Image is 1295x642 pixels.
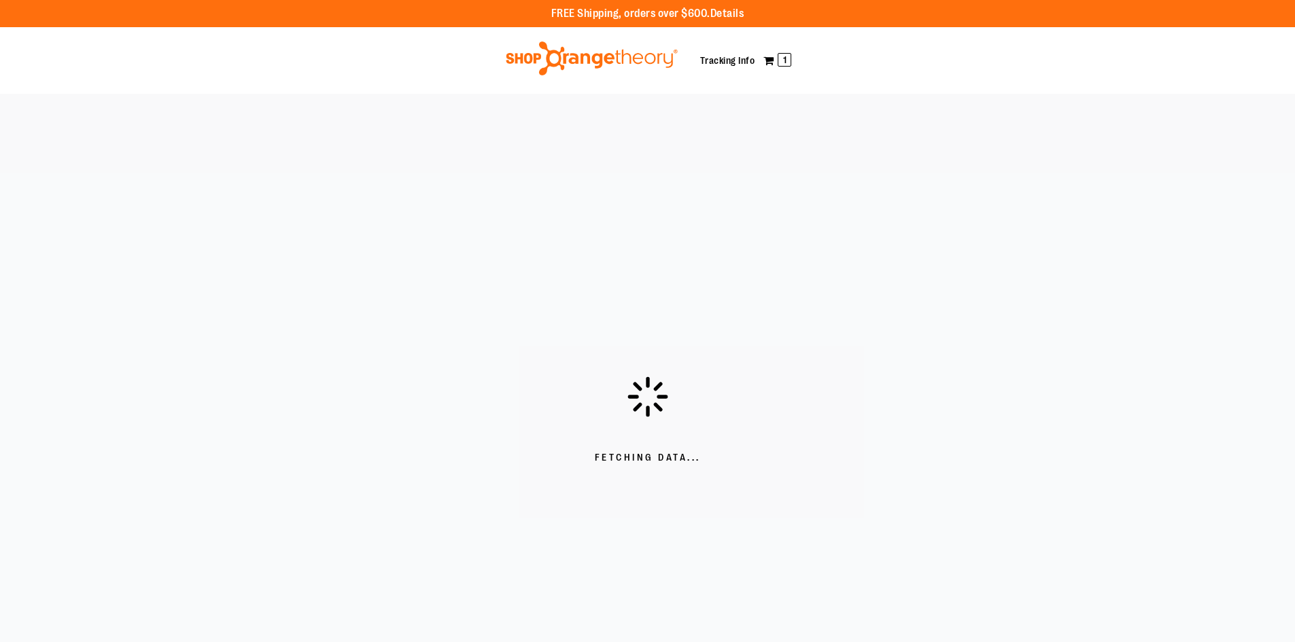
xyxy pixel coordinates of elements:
a: Details [710,7,744,20]
img: Shop Orangetheory [504,41,680,75]
span: Fetching Data... [595,451,701,465]
span: 1 [778,53,791,67]
a: Tracking Info [700,55,755,66]
p: FREE Shipping, orders over $600. [551,6,744,22]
